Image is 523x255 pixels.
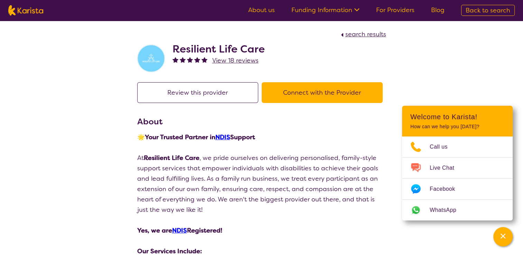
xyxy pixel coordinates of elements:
[144,154,199,162] strong: Resilient Life Care
[137,82,258,103] button: Review this provider
[461,5,515,16] a: Back to search
[339,30,386,38] a: search results
[180,57,186,63] img: fullstar
[402,200,513,220] a: Web link opens in a new tab.
[215,133,230,141] a: NDIS
[262,82,383,103] button: Connect with the Provider
[262,88,386,97] a: Connect with the Provider
[402,136,513,220] ul: Choose channel
[172,43,265,55] h2: Resilient Life Care
[212,56,259,65] span: View 18 reviews
[172,226,187,235] a: NDIS
[291,6,359,14] a: Funding Information
[137,115,386,128] h3: About
[493,227,513,246] button: Channel Menu
[410,124,504,130] p: How can we help you [DATE]?
[430,205,465,215] span: WhatsApp
[431,6,445,14] a: Blog
[430,184,463,194] span: Facebook
[137,153,386,215] p: At , we pride ourselves on delivering personalised, family-style support services that empower in...
[345,30,386,38] span: search results
[137,88,262,97] a: Review this provider
[137,132,386,142] p: 🌟
[172,57,178,63] img: fullstar
[202,57,207,63] img: fullstar
[137,45,165,72] img: vzbticyvohokqi1ge6ob.jpg
[137,226,222,235] strong: Yes, we are Registered!
[402,106,513,220] div: Channel Menu
[187,57,193,63] img: fullstar
[194,57,200,63] img: fullstar
[430,163,463,173] span: Live Chat
[145,133,255,141] strong: Your Trusted Partner in Support
[376,6,414,14] a: For Providers
[410,113,504,121] h2: Welcome to Karista!
[8,5,43,16] img: Karista logo
[466,6,510,15] span: Back to search
[430,142,456,152] span: Call us
[212,55,259,66] a: View 18 reviews
[248,6,275,14] a: About us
